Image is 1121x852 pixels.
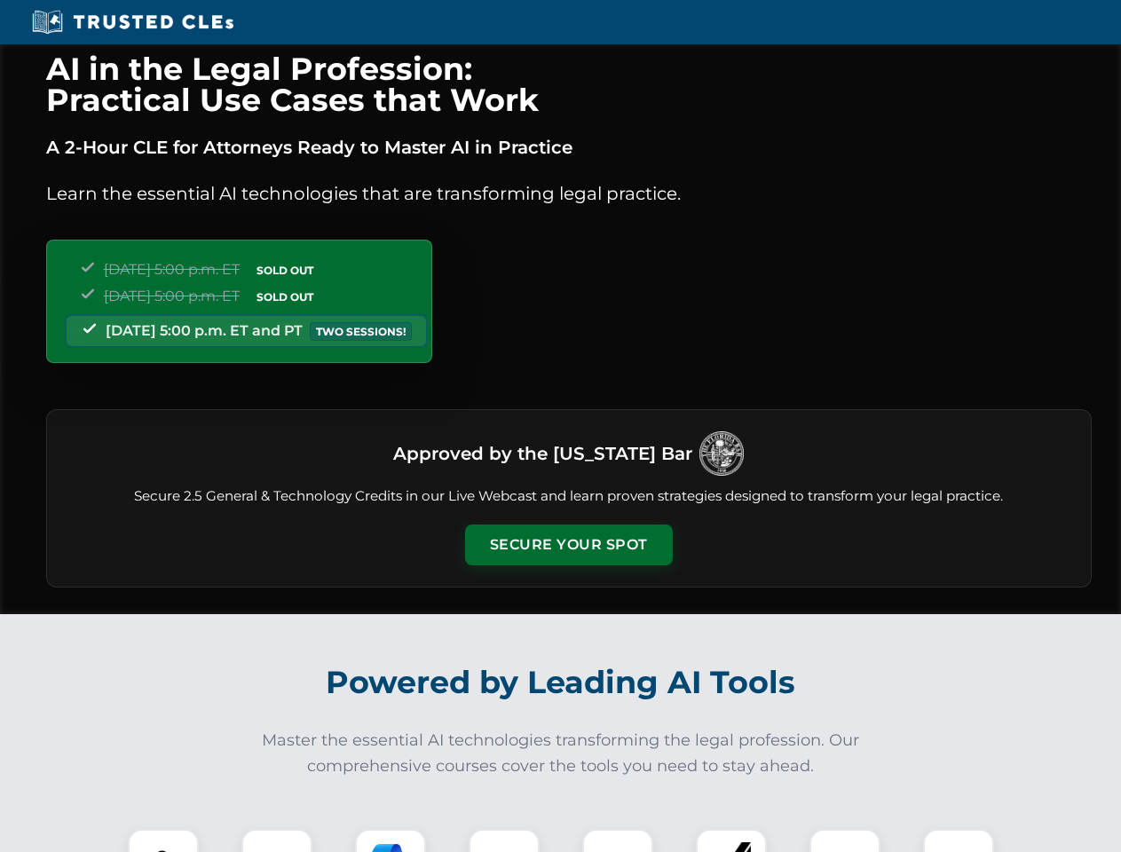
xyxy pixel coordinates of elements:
h3: Approved by the [US_STATE] Bar [393,438,692,469]
span: SOLD OUT [250,261,320,280]
button: Secure Your Spot [465,525,673,565]
p: A 2-Hour CLE for Attorneys Ready to Master AI in Practice [46,133,1092,162]
span: SOLD OUT [250,288,320,306]
p: Master the essential AI technologies transforming the legal profession. Our comprehensive courses... [250,728,872,779]
span: [DATE] 5:00 p.m. ET [104,288,240,304]
h2: Powered by Leading AI Tools [69,651,1053,714]
img: Logo [699,431,744,476]
h1: AI in the Legal Profession: Practical Use Cases that Work [46,53,1092,115]
span: [DATE] 5:00 p.m. ET [104,261,240,278]
p: Learn the essential AI technologies that are transforming legal practice. [46,179,1092,208]
img: Trusted CLEs [27,9,239,35]
p: Secure 2.5 General & Technology Credits in our Live Webcast and learn proven strategies designed ... [68,486,1070,507]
